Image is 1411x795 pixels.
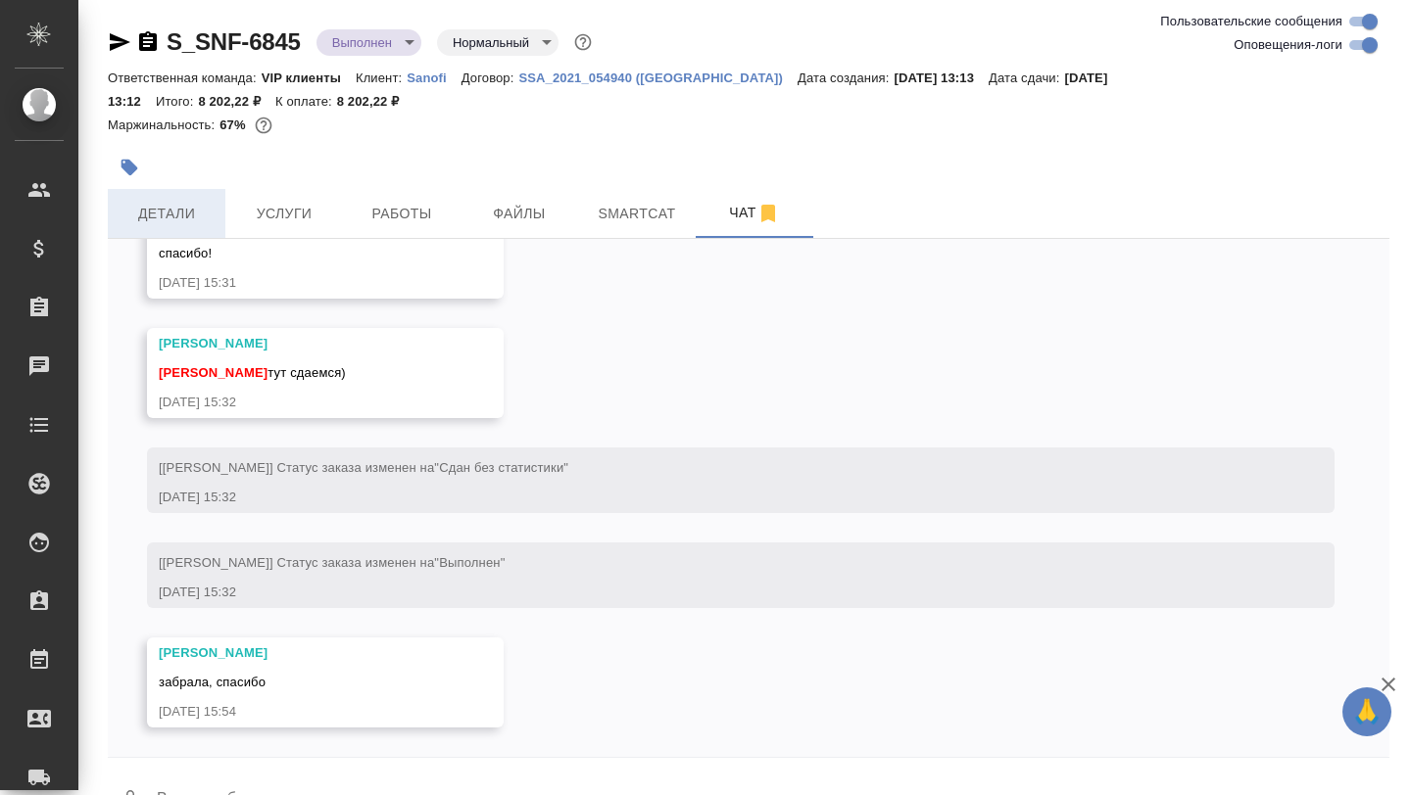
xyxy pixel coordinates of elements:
span: [PERSON_NAME] [159,365,268,380]
div: [DATE] 15:32 [159,393,435,412]
span: забрала, спасибо [159,675,266,689]
p: Sanofi [407,70,462,85]
span: спасибо! [159,246,212,260]
button: 2249.77 RUB; [251,113,276,138]
p: Итого: [156,94,198,109]
p: Дата создания: [798,70,894,85]
div: [DATE] 15:32 [159,583,1266,602]
button: 🙏 [1342,687,1391,736]
span: Оповещения-логи [1234,35,1342,55]
p: Клиент: [356,70,407,85]
p: К оплате: [275,94,337,109]
span: Файлы [472,202,566,226]
button: Нормальный [447,34,535,51]
div: [DATE] 15:31 [159,273,435,293]
div: Выполнен [437,29,559,56]
p: 67% [219,117,250,132]
span: "Сдан без статистики" [434,460,568,475]
span: [[PERSON_NAME]] Статус заказа изменен на [159,460,568,475]
button: Добавить тэг [108,146,151,189]
p: Дата сдачи: [989,70,1064,85]
p: VIP клиенты [262,70,356,85]
span: Пользовательские сообщения [1160,12,1342,31]
span: тут сдаемся) [159,365,346,380]
a: SSA_2021_054940 ([GEOGRAPHIC_DATA]) [518,69,798,85]
div: [PERSON_NAME] [159,643,435,663]
span: Smartcat [590,202,684,226]
a: Sanofi [407,69,462,85]
a: S_SNF-6845 [167,28,301,55]
p: 8 202,22 ₽ [337,94,414,109]
span: Детали [120,202,214,226]
p: Договор: [462,70,519,85]
p: [DATE] 13:13 [894,70,989,85]
p: Маржинальность: [108,117,219,132]
span: 🙏 [1350,691,1384,732]
svg: Отписаться [756,202,780,225]
p: Ответственная команда: [108,70,262,85]
button: Выполнен [326,34,398,51]
button: Скопировать ссылку для ЯМессенджера [108,30,131,54]
div: [DATE] 15:32 [159,488,1266,507]
div: Выполнен [316,29,421,56]
span: [[PERSON_NAME]] Статус заказа изменен на [159,555,505,570]
p: 8 202,22 ₽ [198,94,275,109]
button: Скопировать ссылку [136,30,160,54]
div: [PERSON_NAME] [159,334,435,353]
span: Работы [355,202,449,226]
button: Доп статусы указывают на важность/срочность заказа [570,29,596,55]
span: Услуги [237,202,331,226]
span: Чат [707,201,802,225]
span: "Выполнен" [434,555,505,570]
div: [DATE] 15:54 [159,702,435,722]
p: SSA_2021_054940 ([GEOGRAPHIC_DATA]) [518,70,798,85]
